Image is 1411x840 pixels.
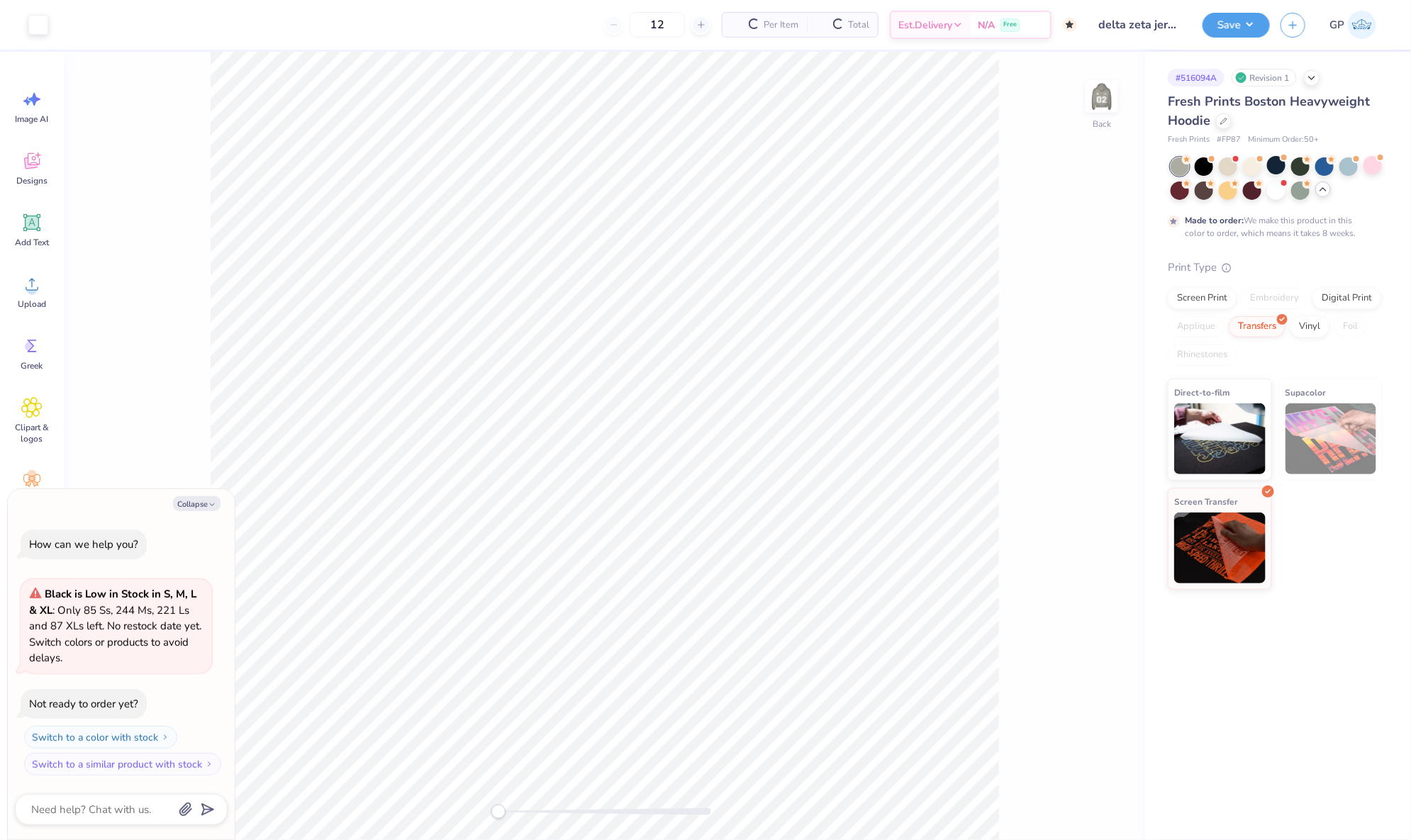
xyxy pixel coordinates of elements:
[1168,93,1370,129] span: Fresh Prints Boston Heavyweight Hoodie
[630,12,685,38] input: – –
[1229,316,1285,337] div: Transfers
[1312,288,1381,309] div: Digital Print
[1174,513,1266,583] img: Screen Transfer
[9,422,55,444] span: Clipart & logos
[1185,215,1244,226] strong: Made to order:
[491,805,506,819] div: Accessibility label
[29,587,196,617] strong: Black is Low in Stock in S, M, L & XL
[1185,214,1359,240] div: We make this product in this color to order, which means it takes 8 weeks.
[1217,134,1241,146] span: # FP87
[1348,11,1376,39] img: Gene Padilla
[1088,11,1192,39] input: Untitled Design
[1203,13,1270,38] button: Save
[1088,82,1116,111] img: Back
[898,18,952,33] span: Est. Delivery
[16,113,49,125] span: Image AI
[1290,316,1329,337] div: Vinyl
[1174,403,1266,474] img: Direct-to-film
[1232,69,1297,86] div: Revision 1
[24,726,177,749] button: Switch to a color with stock
[764,18,798,33] span: Per Item
[978,18,995,33] span: N/A
[1334,316,1367,337] div: Foil
[16,175,48,186] span: Designs
[1248,134,1319,146] span: Minimum Order: 50 +
[1003,20,1017,30] span: Free
[24,753,221,775] button: Switch to a similar product with stock
[1285,403,1377,474] img: Supacolor
[1241,288,1308,309] div: Embroidery
[205,760,213,768] img: Switch to a similar product with stock
[161,733,169,741] img: Switch to a color with stock
[1168,69,1225,86] div: # 516094A
[1093,118,1111,130] div: Back
[1168,259,1383,276] div: Print Type
[15,237,49,248] span: Add Text
[29,697,138,711] div: Not ready to order yet?
[1168,316,1225,337] div: Applique
[29,537,138,551] div: How can we help you?
[1168,288,1237,309] div: Screen Print
[1285,385,1327,400] span: Supacolor
[1168,134,1210,146] span: Fresh Prints
[848,18,869,33] span: Total
[1174,494,1238,509] span: Screen Transfer
[29,587,201,665] span: : Only 85 Ss, 244 Ms, 221 Ls and 87 XLs left. No restock date yet. Switch colors or products to a...
[18,298,46,310] span: Upload
[1168,345,1237,366] div: Rhinestones
[21,360,43,371] span: Greek
[1329,17,1344,33] span: GP
[1174,385,1230,400] span: Direct-to-film
[1323,11,1383,39] a: GP
[173,496,221,511] button: Collapse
